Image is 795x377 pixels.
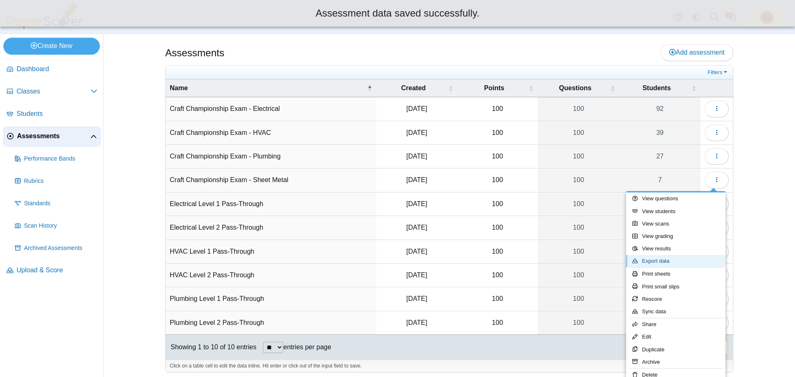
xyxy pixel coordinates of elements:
[626,343,725,356] a: Duplicate
[538,192,619,216] a: 100
[626,356,725,368] a: Archive
[457,168,537,192] td: 100
[406,153,427,160] time: Sep 18, 2025 at 12:36 PM
[457,264,537,287] td: 100
[3,60,101,79] a: Dashboard
[619,145,701,168] a: 27
[538,287,619,310] a: 100
[166,240,376,264] td: HVAC Level 1 Pass-Through
[24,177,97,185] span: Rubrics
[626,230,725,243] a: View grading
[24,222,97,230] span: Scan History
[619,97,701,120] a: 92
[457,97,537,121] td: 100
[457,311,537,335] td: 100
[165,46,224,60] h1: Assessments
[626,281,725,293] a: Print small slips
[538,168,619,192] a: 100
[448,84,453,92] span: Created : Activate to sort
[538,311,619,334] a: 100
[17,87,91,96] span: Classes
[626,293,725,305] a: Rescore
[12,171,101,191] a: Rubrics
[17,65,97,74] span: Dashboard
[166,287,376,311] td: Plumbing Level 1 Pass-Through
[626,255,725,267] a: Export data
[17,132,90,141] span: Assessments
[406,295,427,302] time: May 22, 2025 at 1:55 PM
[406,248,427,255] time: Aug 6, 2025 at 4:17 PM
[166,192,376,216] td: Electrical Level 1 Pass-Through
[283,343,331,351] label: entries per page
[619,121,701,144] a: 39
[619,264,701,287] a: 1
[610,84,615,92] span: Questions : Activate to sort
[166,216,376,240] td: Electrical Level 2 Pass-Through
[24,199,97,208] span: Standards
[17,109,97,118] span: Students
[626,243,725,255] a: View results
[538,121,619,144] a: 100
[457,192,537,216] td: 100
[660,44,733,61] a: Add assessment
[3,82,101,102] a: Classes
[538,97,619,120] a: 100
[3,23,86,30] a: PaperScorer
[542,84,609,93] span: Questions
[619,168,701,192] a: 7
[17,266,97,275] span: Upload & Score
[166,97,376,121] td: Craft Championship Exam - Electrical
[538,216,619,239] a: 100
[166,168,376,192] td: Craft Championship Exam - Sheet Metal
[406,129,427,136] time: Sep 18, 2025 at 12:54 PM
[626,305,725,318] a: Sync data
[626,205,725,218] a: View students
[457,121,537,145] td: 100
[12,238,101,258] a: Archived Assessments
[166,311,376,335] td: Plumbing Level 2 Pass-Through
[626,192,725,205] a: View questions
[457,287,537,311] td: 100
[166,360,733,372] div: Click on a table cell to edit the data inline. Hit enter or click out of the input field to save.
[406,224,427,231] time: Jul 7, 2025 at 2:56 PM
[3,127,101,146] a: Assessments
[626,218,725,230] a: View scans
[538,145,619,168] a: 100
[619,192,701,216] a: 10
[619,311,701,334] a: 0
[3,104,101,124] a: Students
[691,84,696,92] span: Students : Activate to sort
[3,261,101,281] a: Upload & Score
[624,84,690,93] span: Students
[3,38,100,54] a: Create New
[457,145,537,168] td: 100
[406,319,427,326] time: Aug 20, 2025 at 8:42 PM
[626,268,725,280] a: Print sheets
[619,287,701,310] a: 7
[457,216,537,240] td: 100
[24,155,97,163] span: Performance Bands
[406,176,427,183] time: Sep 18, 2025 at 1:07 PM
[406,200,427,207] time: May 21, 2025 at 4:17 PM
[529,84,534,92] span: Points : Activate to sort
[457,240,537,264] td: 100
[619,216,701,239] a: 5
[166,264,376,287] td: HVAC Level 2 Pass-Through
[367,84,372,92] span: Name : Activate to invert sorting
[406,271,427,279] time: Jul 21, 2025 at 3:48 PM
[6,6,789,20] div: Assessment data saved successfully.
[24,244,97,252] span: Archived Assessments
[166,145,376,168] td: Craft Championship Exam - Plumbing
[538,240,619,263] a: 100
[626,318,725,331] a: Share
[12,149,101,169] a: Performance Bands
[626,331,725,343] a: Edit
[166,335,256,360] div: Showing 1 to 10 of 10 entries
[619,240,701,263] a: 1
[12,216,101,236] a: Scan History
[170,84,366,93] span: Name
[706,68,731,77] a: Filters
[461,84,527,93] span: Points
[12,194,101,214] a: Standards
[669,49,725,56] span: Add assessment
